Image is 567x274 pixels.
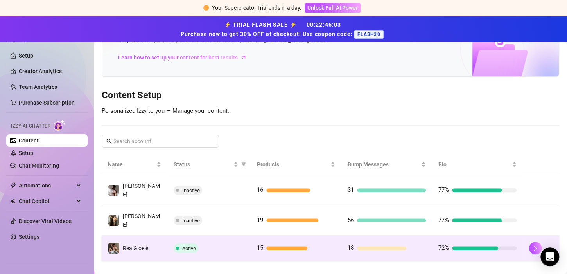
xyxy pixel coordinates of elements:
span: Chat Copilot [19,195,74,207]
a: Creator Analytics [19,65,81,78]
span: [PERSON_NAME] [123,183,160,198]
a: Settings [19,234,39,240]
a: Setup [19,150,33,156]
a: Discover Viral Videos [19,218,72,224]
span: 19 [257,216,263,224]
button: right [529,242,542,254]
th: Bump Messages [341,154,432,175]
span: Bump Messages [348,160,420,169]
a: Content [19,137,39,144]
span: Active [182,245,196,251]
span: Status [174,160,232,169]
span: filter [240,159,248,170]
a: Purchase Subscription [19,96,81,109]
a: Unlock Full AI Power [305,5,361,11]
span: right [533,245,538,251]
span: Inactive [182,187,200,193]
a: Chat Monitoring [19,162,59,169]
span: Name [108,160,155,169]
span: Learn how to set up your content for best results [118,53,238,62]
input: Search account [113,137,208,146]
span: 16 [257,186,263,193]
span: filter [241,162,246,167]
span: 77% [438,186,449,193]
span: thunderbolt [10,182,16,189]
span: exclamation-circle [203,5,209,11]
span: Izzy AI Chatter [11,123,50,130]
span: [PERSON_NAME] [123,213,160,228]
span: 77% [438,216,449,224]
div: Open Intercom Messenger [540,247,559,266]
span: Bio [438,160,510,169]
img: Chat Copilot [10,198,15,204]
span: Your Supercreator Trial ends in a day. [212,5,301,11]
a: Learn how to set up your content for best results [118,51,253,64]
strong: To get started, fill out your bio and the content you want [PERSON_NAME] to sell. [118,37,328,44]
strong: ⚡ TRIAL FLASH SALE ⚡ [180,22,386,37]
span: 18 [348,244,354,251]
span: 31 [348,186,354,193]
strong: Purchase now to get 30% OFF at checkout! Use coupon code: [180,31,354,37]
img: Johnnyrichs [108,185,119,196]
th: Bio [432,154,523,175]
span: Personalized Izzy to you — Manage your content. [102,107,229,114]
a: Team Analytics [19,84,57,90]
button: Unlock Full AI Power [305,3,361,13]
span: Products [257,160,329,169]
span: FLASH30 [354,30,383,39]
th: Status [167,154,251,175]
span: Inactive [182,218,200,224]
span: 56 [348,216,354,224]
img: Bruno [108,215,119,226]
span: 00 : 22 : 46 : 03 [307,22,341,28]
img: RealGioele [108,243,119,254]
img: AI Chatter [54,119,66,131]
th: Name [102,154,167,175]
span: arrow-right [240,54,248,61]
span: Automations [19,179,74,192]
span: RealGioele [123,245,148,251]
span: search [106,139,112,144]
span: 72% [438,244,449,251]
span: 15 [257,244,263,251]
th: Products [251,154,341,175]
span: Unlock Full AI Power [307,5,358,11]
h3: Content Setup [102,89,559,102]
a: Setup [19,52,33,59]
